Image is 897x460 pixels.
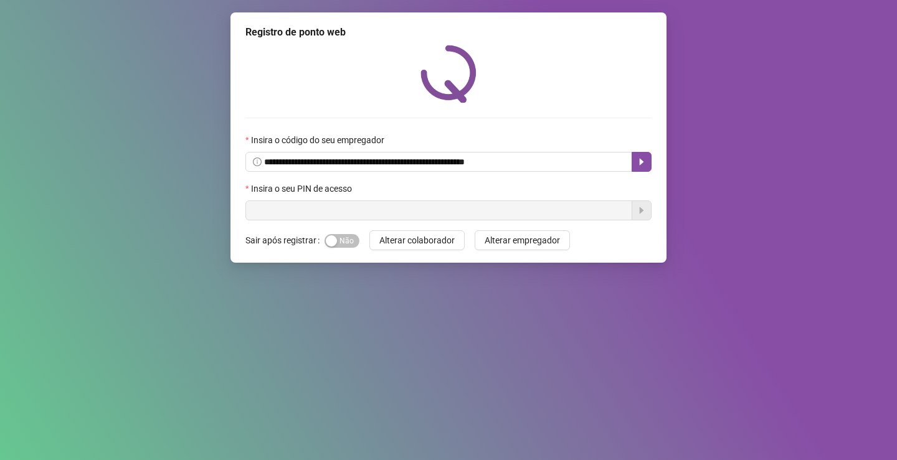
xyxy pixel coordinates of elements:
[245,133,392,147] label: Insira o código do seu empregador
[475,230,570,250] button: Alterar empregador
[485,233,560,247] span: Alterar empregador
[253,157,262,166] span: info-circle
[245,25,652,40] div: Registro de ponto web
[637,157,647,167] span: caret-right
[245,182,360,195] label: Insira o seu PIN de acesso
[379,233,455,247] span: Alterar colaborador
[369,230,465,250] button: Alterar colaborador
[420,45,477,103] img: QRPoint
[245,230,325,250] label: Sair após registrar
